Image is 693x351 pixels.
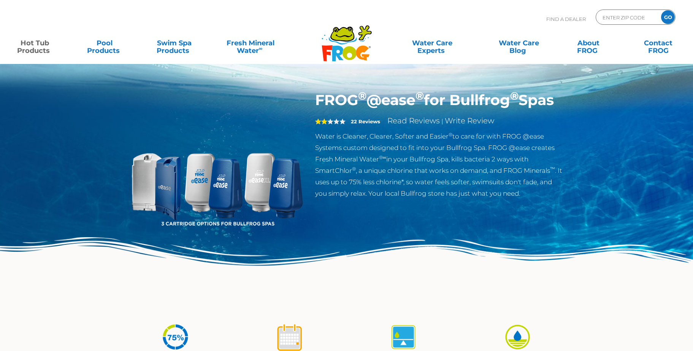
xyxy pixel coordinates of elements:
img: bullfrog-product-hero.png [130,91,304,266]
sup: ™ [550,166,555,172]
span: 2 [315,118,327,124]
a: AboutFROG [561,35,616,51]
span: | [441,118,443,125]
a: PoolProducts [77,35,132,51]
a: Fresh MineralWater∞ [217,35,284,51]
a: Write Review [445,116,494,125]
a: Read Reviews [387,116,440,125]
strong: 22 Reviews [351,118,380,124]
img: Frog Products Logo [317,15,376,62]
a: Swim SpaProducts [147,35,201,51]
a: ContactFROG [631,35,685,51]
sup: ® [510,89,519,102]
sup: ® [352,166,356,172]
a: Water CareExperts [388,35,476,51]
p: Water is Cleaner, Clearer, Softer and Easier to care for with FROG @ease Systems custom designed ... [315,131,563,199]
sup: ® [449,132,452,137]
p: Find A Dealer [546,10,586,29]
sup: ∞ [259,45,263,51]
sup: ® [415,89,424,102]
sup: ® [358,89,366,102]
sup: ®∞ [379,155,386,160]
a: Water CareBlog [492,35,546,51]
input: GO [661,10,675,24]
h1: FROG @ease for Bullfrog Spas [315,91,563,109]
a: Hot TubProducts [8,35,62,51]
